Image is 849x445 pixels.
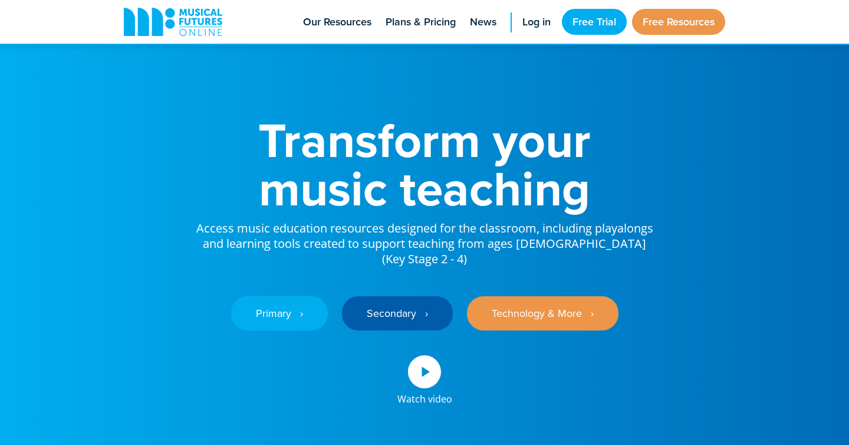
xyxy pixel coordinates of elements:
[342,296,453,331] a: Secondary ‎‏‏‎ ‎ ›
[195,116,654,212] h1: Transform your music teaching
[386,14,456,30] span: Plans & Pricing
[562,9,627,35] a: Free Trial
[195,212,654,267] p: Access music education resources designed for the classroom, including playalongs and learning to...
[522,14,551,30] span: Log in
[467,296,618,331] a: Technology & More ‎‏‏‎ ‎ ›
[397,388,452,404] div: Watch video
[303,14,371,30] span: Our Resources
[231,296,328,331] a: Primary ‎‏‏‎ ‎ ›
[632,9,725,35] a: Free Resources
[470,14,496,30] span: News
